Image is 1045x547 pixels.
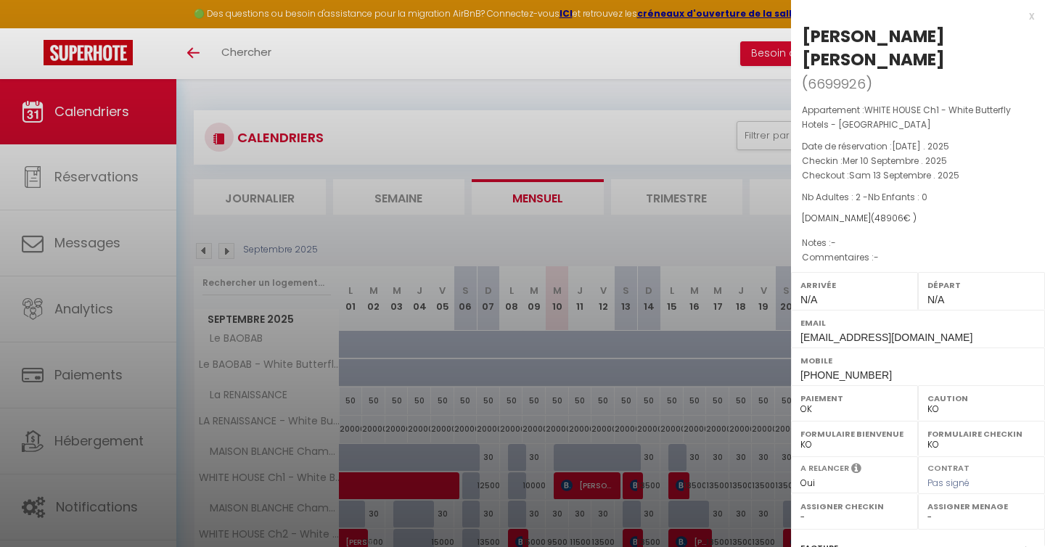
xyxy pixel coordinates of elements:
span: - [874,251,879,263]
label: Contrat [927,462,970,472]
label: A relancer [800,462,849,474]
label: Arrivée [800,278,909,292]
span: [EMAIL_ADDRESS][DOMAIN_NAME] [800,332,972,343]
span: Mer 10 Septembre . 2025 [843,155,947,167]
label: Caution [927,391,1036,406]
label: Assigner Menage [927,499,1036,514]
label: Départ [927,278,1036,292]
label: Mobile [800,353,1036,368]
label: Formulaire Bienvenue [800,427,909,441]
label: Formulaire Checkin [927,427,1036,441]
label: Assigner Checkin [800,499,909,514]
span: Nb Enfants : 0 [868,191,927,203]
i: Sélectionner OUI si vous souhaiter envoyer les séquences de messages post-checkout [851,462,861,478]
span: N/A [800,294,817,305]
label: Paiement [800,391,909,406]
span: ( € ) [871,212,917,224]
span: Sam 13 Septembre . 2025 [849,169,959,181]
span: 48906 [874,212,903,224]
p: Checkin : [802,154,1034,168]
p: Appartement : [802,103,1034,132]
label: Email [800,316,1036,330]
span: ( ) [802,73,872,94]
span: 6699926 [808,75,866,93]
p: Date de réservation : [802,139,1034,154]
p: Commentaires : [802,250,1034,265]
div: x [791,7,1034,25]
p: Checkout : [802,168,1034,183]
span: [DATE] . 2025 [892,140,949,152]
span: [PHONE_NUMBER] [800,369,892,381]
span: WHITE HOUSE Ch1 - White Butterfly Hotels - [GEOGRAPHIC_DATA] [802,104,1011,131]
span: Nb Adultes : 2 - [802,191,927,203]
span: N/A [927,294,944,305]
span: Pas signé [927,477,970,489]
p: Notes : [802,236,1034,250]
div: [PERSON_NAME] [PERSON_NAME] [802,25,1034,71]
span: - [831,237,836,249]
div: [DOMAIN_NAME] [802,212,1034,226]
